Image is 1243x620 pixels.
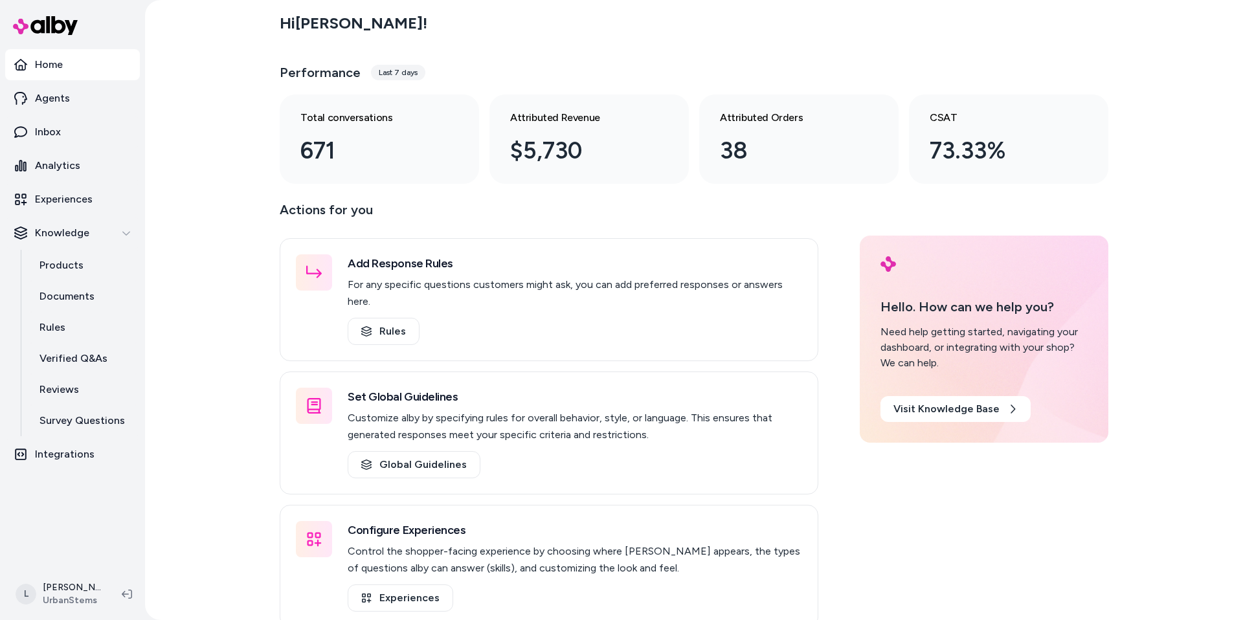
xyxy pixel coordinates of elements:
[35,225,89,241] p: Knowledge
[8,573,111,615] button: L[PERSON_NAME]UrbanStems
[5,439,140,470] a: Integrations
[39,413,125,428] p: Survey Questions
[510,133,647,168] div: $5,730
[5,83,140,114] a: Agents
[348,451,480,478] a: Global Guidelines
[280,199,818,230] p: Actions for you
[720,133,857,168] div: 38
[348,318,420,345] a: Rules
[280,14,427,33] h2: Hi [PERSON_NAME] !
[27,250,140,281] a: Products
[909,94,1108,184] a: CSAT 73.33%
[27,405,140,436] a: Survey Questions
[699,94,899,184] a: Attributed Orders 38
[5,184,140,215] a: Experiences
[43,581,101,594] p: [PERSON_NAME]
[35,124,61,140] p: Inbox
[39,382,79,397] p: Reviews
[39,258,84,273] p: Products
[348,521,802,539] h3: Configure Experiences
[39,289,95,304] p: Documents
[27,312,140,343] a: Rules
[5,217,140,249] button: Knowledge
[300,110,438,126] h3: Total conversations
[930,110,1067,126] h3: CSAT
[300,133,438,168] div: 671
[35,192,93,207] p: Experiences
[348,276,802,310] p: For any specific questions customers might ask, you can add preferred responses or answers here.
[348,410,802,443] p: Customize alby by specifying rules for overall behavior, style, or language. This ensures that ge...
[280,63,361,82] h3: Performance
[489,94,689,184] a: Attributed Revenue $5,730
[35,91,70,106] p: Agents
[371,65,425,80] div: Last 7 days
[16,584,36,604] span: L
[5,150,140,181] a: Analytics
[35,158,80,173] p: Analytics
[880,324,1088,371] div: Need help getting started, navigating your dashboard, or integrating with your shop? We can help.
[39,351,107,366] p: Verified Q&As
[280,94,479,184] a: Total conversations 671
[5,49,140,80] a: Home
[348,388,802,406] h3: Set Global Guidelines
[348,543,802,577] p: Control the shopper-facing experience by choosing where [PERSON_NAME] appears, the types of quest...
[5,116,140,148] a: Inbox
[510,110,647,126] h3: Attributed Revenue
[720,110,857,126] h3: Attributed Orders
[880,256,896,272] img: alby Logo
[27,374,140,405] a: Reviews
[13,16,78,35] img: alby Logo
[880,396,1031,422] a: Visit Knowledge Base
[27,281,140,312] a: Documents
[35,57,63,72] p: Home
[39,320,65,335] p: Rules
[35,447,95,462] p: Integrations
[27,343,140,374] a: Verified Q&As
[348,584,453,612] a: Experiences
[930,133,1067,168] div: 73.33%
[880,297,1088,316] p: Hello. How can we help you?
[348,254,802,272] h3: Add Response Rules
[43,594,101,607] span: UrbanStems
